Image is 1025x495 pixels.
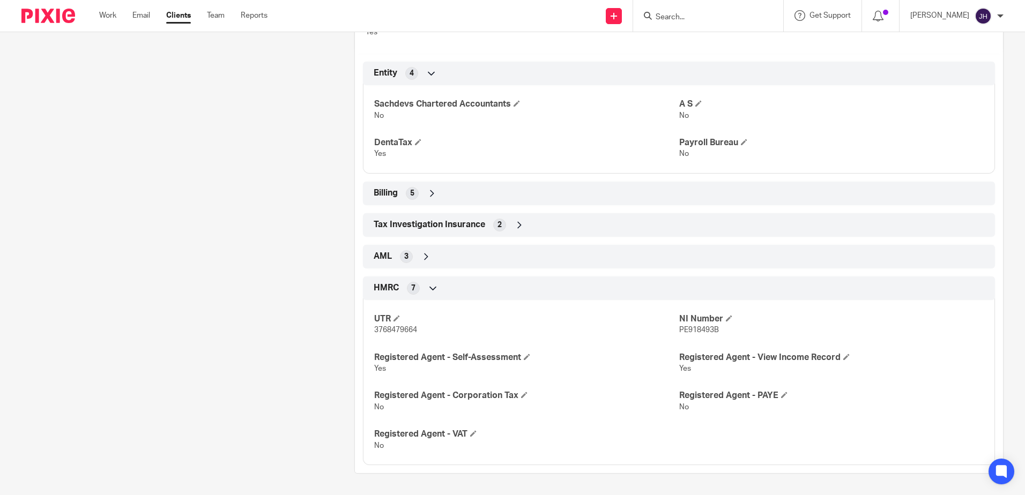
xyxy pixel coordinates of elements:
[166,10,191,21] a: Clients
[374,442,384,449] span: No
[410,68,414,79] span: 4
[679,365,691,372] span: Yes
[374,219,485,230] span: Tax Investigation Insurance
[679,112,689,119] span: No
[679,352,984,363] h4: Registered Agent - View Income Record
[679,150,689,157] span: No
[679,403,689,411] span: No
[411,283,415,294] span: 7
[404,251,408,262] span: 3
[679,313,984,325] h4: NI Number
[374,137,679,148] h4: DentaTax
[374,326,417,334] span: 3768479664
[374,352,679,363] h4: Registered Agent - Self-Assessment
[809,12,851,19] span: Get Support
[679,326,719,334] span: PE918493B
[374,112,384,119] span: No
[21,9,75,23] img: Pixie
[207,10,225,21] a: Team
[374,313,679,325] h4: UTR
[374,403,384,411] span: No
[374,251,392,262] span: AML
[374,150,386,157] span: Yes
[679,99,984,110] h4: A S
[374,282,399,294] span: HMRC
[374,390,679,401] h4: Registered Agent - Corporation Tax
[99,10,116,21] a: Work
[679,137,984,148] h4: Payroll Bureau
[374,99,679,110] h4: Sachdevs Chartered Accountants
[655,13,751,22] input: Search
[679,390,984,401] h4: Registered Agent - PAYE
[374,67,397,79] span: Entity
[374,365,386,372] span: Yes
[366,28,377,36] span: Yes
[410,188,414,199] span: 5
[497,220,502,230] span: 2
[374,429,679,440] h4: Registered Agent - VAT
[241,10,268,21] a: Reports
[132,10,150,21] a: Email
[975,7,992,25] img: svg%3E
[910,10,969,21] p: [PERSON_NAME]
[374,187,398,199] span: Billing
